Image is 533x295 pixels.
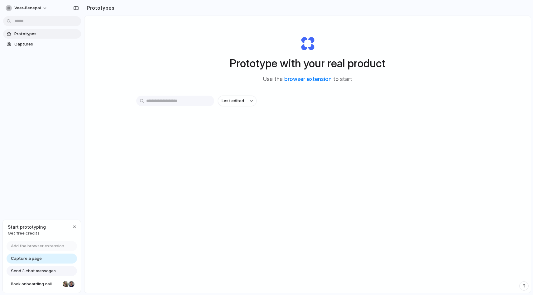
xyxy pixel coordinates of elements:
[230,55,386,72] h1: Prototype with your real product
[84,4,114,12] h2: Prototypes
[3,29,81,39] a: Prototypes
[3,40,81,49] a: Captures
[3,3,50,13] button: veer-benepal
[222,98,244,104] span: Last edited
[8,230,46,236] span: Get free credits
[284,76,332,82] a: browser extension
[68,280,75,288] div: Christian Iacullo
[7,279,77,289] a: Book onboarding call
[14,5,41,11] span: veer-benepal
[11,268,56,274] span: Send 3 chat messages
[263,75,352,83] span: Use the to start
[14,31,79,37] span: Prototypes
[11,243,64,249] span: Add the browser extension
[11,281,60,287] span: Book onboarding call
[11,255,42,262] span: Capture a page
[218,96,257,106] button: Last edited
[8,224,46,230] span: Start prototyping
[62,280,70,288] div: Nicole Kubica
[14,41,79,47] span: Captures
